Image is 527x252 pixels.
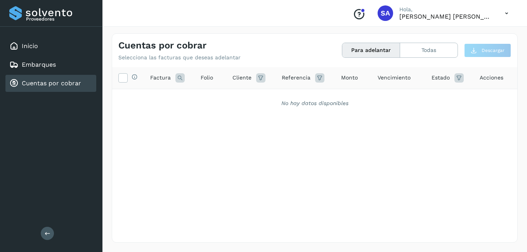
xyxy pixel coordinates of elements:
[26,16,93,22] p: Proveedores
[22,42,38,50] a: Inicio
[5,56,96,73] div: Embarques
[399,13,492,20] p: Saul Armando Palacios Martinez
[482,47,504,54] span: Descargar
[201,74,213,82] span: Folio
[378,74,411,82] span: Vencimiento
[464,43,511,57] button: Descargar
[22,79,81,87] a: Cuentas por cobrar
[399,6,492,13] p: Hola,
[342,43,400,57] button: Para adelantar
[118,54,241,61] p: Selecciona las facturas que deseas adelantar
[480,74,503,82] span: Acciones
[432,74,450,82] span: Estado
[122,99,507,107] div: No hay datos disponibles
[118,40,206,51] h4: Cuentas por cobrar
[282,74,310,82] span: Referencia
[5,75,96,92] div: Cuentas por cobrar
[5,38,96,55] div: Inicio
[22,61,56,68] a: Embarques
[232,74,251,82] span: Cliente
[150,74,171,82] span: Factura
[400,43,458,57] button: Todas
[341,74,358,82] span: Monto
